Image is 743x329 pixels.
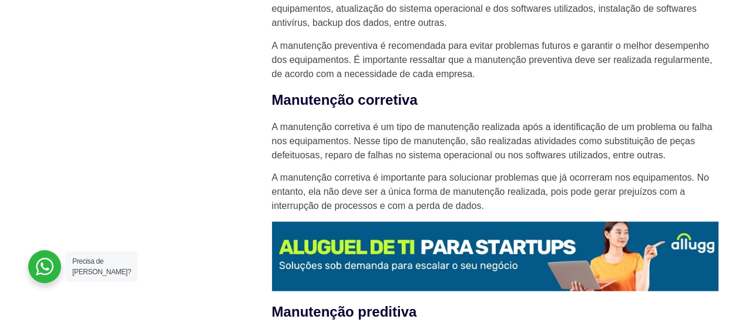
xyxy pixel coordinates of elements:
p: A manutenção corretiva é importante para solucionar problemas que já ocorreram nos equipamentos. ... [272,171,718,213]
p: A manutenção corretiva é um tipo de manutenção realizada após a identificação de um problema ou f... [272,120,718,162]
iframe: Chat Widget [532,178,743,329]
img: Aluguel de Notebook [272,222,718,292]
div: Widget de chat [532,178,743,329]
h3: Manutenção preditiva [272,301,718,323]
h3: Manutenção corretiva [272,89,718,111]
span: Precisa de [PERSON_NAME]? [72,257,131,276]
p: A manutenção preventiva é recomendada para evitar problemas futuros e garantir o melhor desempenh... [272,39,718,81]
